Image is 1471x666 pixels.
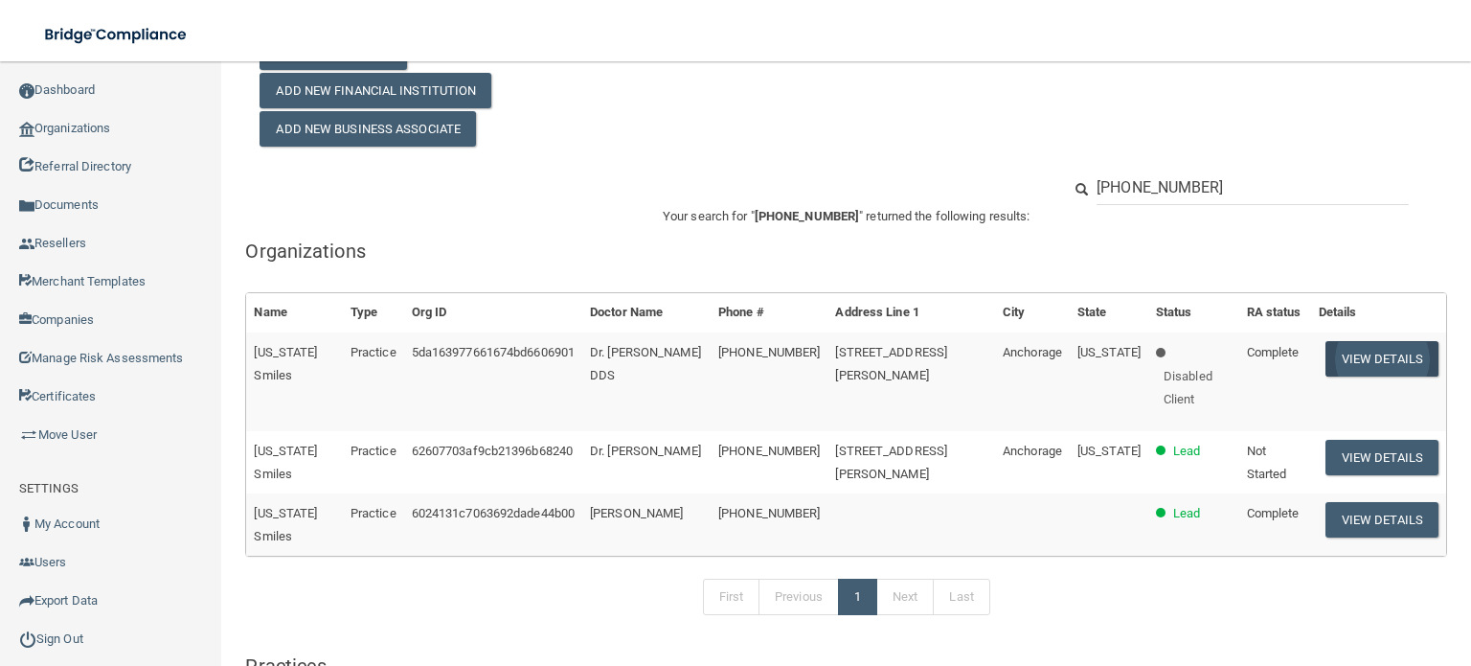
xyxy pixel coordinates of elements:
a: Next [876,579,934,615]
span: Dr. [PERSON_NAME] [590,444,701,458]
img: icon-documents.8dae5593.png [19,198,34,214]
span: [US_STATE] Smiles [254,345,317,382]
img: briefcase.64adab9b.png [19,425,38,445]
img: ic_user_dark.df1a06c3.png [19,517,34,532]
span: Complete [1247,506,1300,520]
th: Type [343,293,404,333]
span: [PERSON_NAME] [590,506,683,520]
button: View Details [1325,341,1438,377]
span: 62607703af9cb21396b68240 [412,444,573,458]
th: Details [1311,293,1446,333]
th: Status [1148,293,1239,333]
th: Name [246,293,342,333]
label: SETTINGS [19,477,79,500]
th: Doctor Name [582,293,711,333]
th: RA status [1239,293,1311,333]
span: Practice [351,444,396,458]
img: bridge_compliance_login_screen.278c3ca4.svg [29,15,205,55]
span: Not Started [1247,444,1287,481]
th: Phone # [711,293,827,333]
span: Complete [1247,345,1300,359]
a: Last [933,579,989,615]
span: [US_STATE] [1077,345,1141,359]
span: [STREET_ADDRESS][PERSON_NAME] [835,444,947,481]
button: Add New Business Associate [260,111,476,147]
button: View Details [1325,440,1438,475]
img: icon-users.e205127d.png [19,555,34,570]
span: 5da163977661674bd6606901 [412,345,575,359]
span: Anchorage [1003,444,1062,458]
span: Practice [351,506,396,520]
span: 6024131c7063692dade44b00 [412,506,575,520]
a: First [703,579,760,615]
span: [US_STATE] Smiles [254,506,317,543]
span: [PHONE_NUMBER] [718,444,820,458]
p: Disabled Client [1164,365,1232,411]
img: ic_power_dark.7ecde6b1.png [19,631,36,648]
h5: Organizations [245,241,1447,262]
span: Dr. [PERSON_NAME] DDS [590,345,701,382]
span: Practice [351,345,396,359]
p: Your search for " " returned the following results: [245,205,1447,228]
button: Add New Financial Institution [260,73,491,108]
img: ic_dashboard_dark.d01f4a41.png [19,83,34,99]
th: City [995,293,1070,333]
a: Previous [758,579,839,615]
img: ic_reseller.de258add.png [19,237,34,252]
th: Org ID [404,293,582,333]
img: organization-icon.f8decf85.png [19,122,34,137]
th: Address Line 1 [827,293,995,333]
span: [PHONE_NUMBER] [755,209,859,223]
img: icon-export.b9366987.png [19,593,34,609]
span: Anchorage [1003,345,1062,359]
span: [US_STATE] [1077,444,1141,458]
p: Lead [1173,440,1200,463]
button: View Details [1325,502,1438,538]
span: [PHONE_NUMBER] [718,345,820,359]
a: 1 [838,579,877,615]
input: Search [1097,170,1409,205]
p: Lead [1173,502,1200,525]
th: State [1070,293,1148,333]
span: [STREET_ADDRESS][PERSON_NAME] [835,345,947,382]
span: [US_STATE] Smiles [254,444,317,481]
span: [PHONE_NUMBER] [718,506,820,520]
